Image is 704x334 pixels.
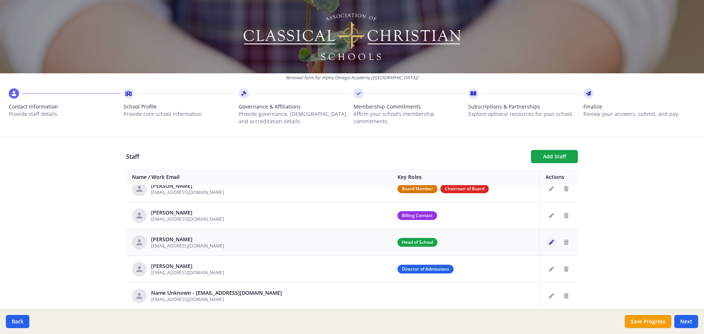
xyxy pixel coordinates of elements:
[151,216,224,222] span: [EMAIL_ADDRESS][DOMAIN_NAME]
[583,110,695,118] p: Review your answers, submit, and pay.
[126,152,525,161] h1: Staff
[242,11,462,62] img: Logo
[151,189,224,195] span: [EMAIL_ADDRESS][DOMAIN_NAME]
[583,103,695,110] span: Finalize
[397,238,437,247] span: Head of School
[560,183,572,195] button: Delete staff
[151,296,224,302] span: [EMAIL_ADDRESS][DOMAIN_NAME]
[625,315,671,328] button: Save Progress
[546,183,557,195] button: Edit staff
[151,243,224,249] span: [EMAIL_ADDRESS][DOMAIN_NAME]
[560,263,572,275] button: Delete staff
[560,236,572,248] button: Delete staff
[546,290,557,302] button: Edit staff
[468,103,580,110] span: Subscriptions & Partnerships
[6,315,29,328] button: Back
[560,290,572,302] button: Delete staff
[239,103,351,110] span: Governance & Affiliations
[546,210,557,221] button: Edit staff
[151,236,224,243] div: [PERSON_NAME]
[397,184,437,193] span: Board Member
[124,103,235,110] span: School Profile
[151,209,224,216] div: [PERSON_NAME]
[560,210,572,221] button: Delete staff
[151,263,224,270] div: [PERSON_NAME]
[151,269,224,276] span: [EMAIL_ADDRESS][DOMAIN_NAME]
[126,169,392,186] th: Name / Work Email
[151,182,224,190] div: [PERSON_NAME]
[9,103,121,110] span: Contact Information
[397,265,454,274] span: Director of Admissions
[392,169,539,186] th: Key Roles
[124,110,235,118] p: Provide core school information.
[531,150,578,163] button: Add Staff
[239,110,351,125] p: Provide governance, [DEMOGRAPHIC_DATA], and accreditation details.
[9,110,121,118] p: Provide staff details.
[440,184,489,193] span: Chairman of Board
[674,315,698,328] button: Next
[540,169,578,186] th: Actions
[353,103,465,110] span: Membership Commitments
[397,211,437,220] span: Billing Contact
[353,110,465,125] p: Affirm your school’s membership commitments.
[546,236,557,248] button: Edit staff
[468,110,580,118] p: Explore optional resources for your school.
[151,289,282,297] div: Name Unknown - [EMAIL_ADDRESS][DOMAIN_NAME]
[546,263,557,275] button: Edit staff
